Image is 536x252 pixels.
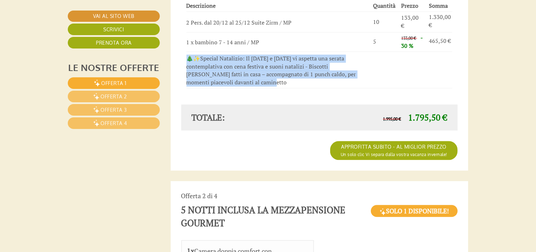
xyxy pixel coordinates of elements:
a: Scrivici [68,24,160,35]
div: Totale: [187,111,320,123]
div: 5 NOTTI INCLUSA LA MEZZAPENSIONE GOURMET [181,203,371,230]
div: Le nostre offerte [68,61,160,74]
span: Offerta 2 [100,93,127,99]
span: 1.795,50 € [408,112,447,123]
img: highlight.svg [380,208,386,215]
a: Approfitta Subito - AL MIGLIOR PREZZOUn solo clic Vi separa dalla vostra vacanza invernale! [330,141,458,160]
th: Prezzo [399,0,426,11]
span: 1.995,00 € [383,116,401,122]
div: martedì [122,6,155,18]
td: 2 Pers. dal 20/12 al 25/12 Suite Zirm / MP [187,12,371,32]
th: Quantità [371,0,399,11]
td: 465,50 € [426,32,452,52]
span: Solo 1 Disponibile! [371,205,458,217]
small: 13:08 [170,34,266,39]
button: Invia [243,186,277,198]
div: Lei [170,21,266,26]
span: Offerta 2 di 4 [181,192,218,200]
span: 133,00 € [401,35,416,41]
td: 🎄✨Special Natalizio: Il [DATE] e [DATE] vi aspetta una serata contemplativa con cena festiva e su... [187,51,371,88]
td: 1 x bambino 7 - 14 anni / MP [187,32,371,52]
a: Vai al sito web [68,11,160,22]
span: - 30 % [401,34,423,50]
span: Un solo clic Vi separa dalla vostra vacanza invernale! [341,152,447,157]
span: Offerta 4 [100,120,127,126]
td: 1.330,00 € [426,12,452,32]
td: 10 [371,12,399,32]
th: Somma [426,0,452,11]
span: Offerta 3 [100,107,127,113]
span: 133,00 € [401,14,419,30]
span: Offerta 1 [101,80,126,86]
div: Buon giorno, come possiamo aiutarla? [166,19,271,41]
a: Prenota ora [68,37,160,49]
th: Descrizione [187,0,371,11]
td: 5 [371,32,399,52]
